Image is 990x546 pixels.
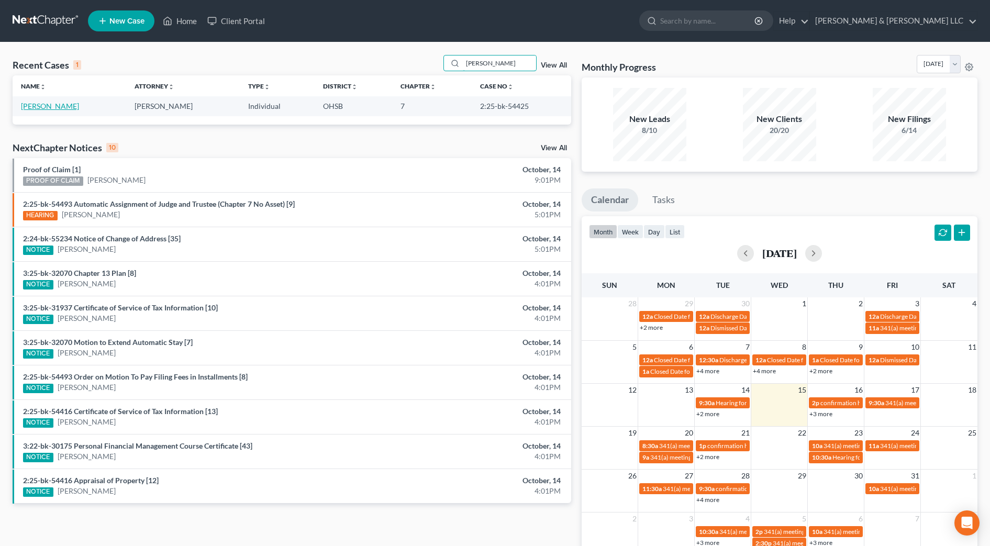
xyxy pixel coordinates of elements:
div: NOTICE [23,349,53,359]
input: Search by name... [463,55,536,71]
div: Open Intercom Messenger [954,510,980,536]
span: 3 [914,297,920,310]
span: 8:30a [642,442,658,450]
h2: [DATE] [762,248,797,259]
span: Sat [942,281,955,289]
span: 341(a) meeting for [PERSON_NAME] [719,528,820,536]
span: 28 [740,470,751,482]
div: New Clients [743,113,816,125]
span: 18 [967,384,977,396]
span: Discharge Date for [PERSON_NAME] [710,313,812,320]
div: 4:01PM [388,278,561,289]
div: New Leads [613,113,686,125]
div: 4:01PM [388,417,561,427]
span: Sun [602,281,617,289]
a: 3:22-bk-30175 Personal Financial Management Course Certificate [43] [23,441,252,450]
span: 16 [853,384,864,396]
a: +2 more [809,367,832,375]
div: Recent Cases [13,59,81,71]
a: 3:25-bk-31937 Certificate of Service of Tax Information [10] [23,303,218,312]
a: Proof of Claim [1] [23,165,81,174]
span: 22 [797,427,807,439]
span: 30 [853,470,864,482]
span: Discharge Date for [PERSON_NAME] [719,356,821,364]
span: Fri [887,281,898,289]
span: Hearing for [PERSON_NAME] [716,399,797,407]
a: +2 more [640,324,663,331]
div: 4:01PM [388,486,561,496]
button: list [665,225,685,239]
div: 5:01PM [388,244,561,254]
span: 341(a) meeting for [PERSON_NAME] [824,528,925,536]
span: 6 [858,512,864,525]
td: 7 [392,96,472,116]
button: week [617,225,643,239]
a: 2:25-bk-54416 Appraisal of Property [12] [23,476,159,485]
a: [PERSON_NAME] [62,209,120,220]
div: October, 14 [388,268,561,278]
a: [PERSON_NAME] [58,486,116,496]
i: unfold_more [40,84,46,90]
span: 10a [869,485,879,493]
span: 10a [812,442,822,450]
a: Attorneyunfold_more [135,82,174,90]
a: Tasks [643,188,684,211]
span: 341(a) meeting for [PERSON_NAME] [885,399,986,407]
div: NOTICE [23,418,53,428]
span: 29 [684,297,694,310]
div: 9:01PM [388,175,561,185]
span: Dismissed Date for [PERSON_NAME] [880,356,982,364]
div: New Filings [873,113,946,125]
div: October, 14 [388,441,561,451]
a: [PERSON_NAME] [58,244,116,254]
span: 341(a) meeting for [PERSON_NAME] & [PERSON_NAME] [824,442,980,450]
a: Nameunfold_more [21,82,46,90]
span: 341(a) meeting for [PERSON_NAME] [663,485,764,493]
i: unfold_more [430,84,436,90]
a: 2:25-bk-54416 Certificate of Service of Tax Information [13] [23,407,218,416]
span: 19 [627,427,638,439]
a: [PERSON_NAME] [58,451,116,462]
button: month [589,225,617,239]
div: NextChapter Notices [13,141,118,154]
span: Hearing for [PERSON_NAME] [832,453,914,461]
span: 12a [699,313,709,320]
div: October, 14 [388,303,561,313]
div: 4:01PM [388,348,561,358]
a: Case Nounfold_more [480,82,514,90]
a: +2 more [696,453,719,461]
span: 3 [688,512,694,525]
span: 2p [755,528,763,536]
span: 25 [967,427,977,439]
span: 10:30a [699,528,718,536]
span: 9 [858,341,864,353]
span: 9a [642,453,649,461]
span: Mon [657,281,675,289]
span: 9:30a [699,485,715,493]
span: 10a [812,528,822,536]
h3: Monthly Progress [582,61,656,73]
div: 10 [106,143,118,152]
span: 27 [684,470,694,482]
i: unfold_more [507,84,514,90]
span: 4 [971,297,977,310]
span: 12a [699,324,709,332]
span: 12:30a [699,356,718,364]
span: 11 [967,341,977,353]
span: confirmation hearing for [PERSON_NAME] [716,485,833,493]
span: 13 [684,384,694,396]
span: 30 [740,297,751,310]
a: 2:25-bk-54493 Order on Motion To Pay Filing Fees in Installments [8] [23,372,248,381]
a: 3:25-bk-32070 Motion to Extend Automatic Stay [7] [23,338,193,347]
span: 341(a) meeting for [PERSON_NAME] [764,528,865,536]
div: HEARING [23,211,58,220]
span: 5 [631,341,638,353]
input: Search by name... [660,11,756,30]
span: 1 [801,297,807,310]
span: 24 [910,427,920,439]
div: October, 14 [388,406,561,417]
a: 2:25-bk-54493 Automatic Assignment of Judge and Trustee (Chapter 7 No Asset) [9] [23,199,295,208]
span: 17 [910,384,920,396]
div: 8/10 [613,125,686,136]
a: Typeunfold_more [248,82,270,90]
